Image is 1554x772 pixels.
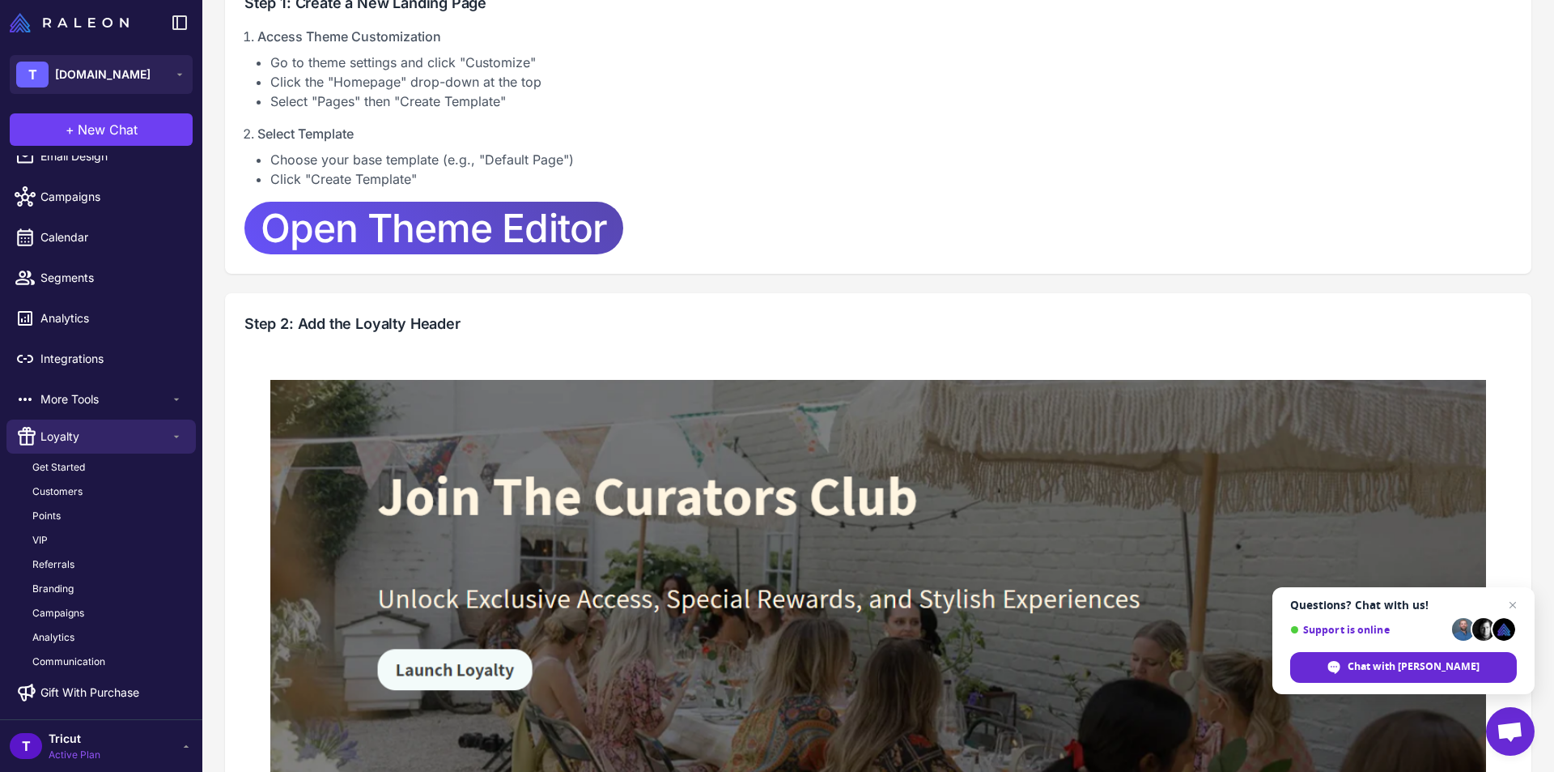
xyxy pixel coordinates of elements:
a: Branding [19,578,196,599]
span: VIP [32,533,48,548]
span: New Chat [78,120,138,139]
li: Click the "Homepage" drop-down at the top [270,72,1512,92]
span: Chat with [PERSON_NAME] [1348,659,1480,674]
div: Open chat [1486,707,1535,756]
span: Email Design [40,147,183,165]
span: Get Started [32,460,85,475]
p: Access Theme Customization [257,27,1512,46]
a: Get Started [19,457,196,478]
a: Gift With Purchase [6,676,196,710]
span: Campaigns [32,606,84,621]
span: [DOMAIN_NAME] [55,66,151,83]
span: Branding [32,582,74,596]
li: Choose your base template (e.g., "Default Page") [270,150,1512,169]
button: T[DOMAIN_NAME] [10,55,193,94]
span: + [66,120,74,139]
a: Points [19,505,196,527]
span: Questions? Chat with us! [1290,599,1517,612]
li: Select "Pages" then "Create Template" [270,92,1512,111]
li: Go to theme settings and click "Customize" [270,53,1512,72]
span: More Tools [40,390,170,408]
p: Select Template [257,124,1512,143]
a: Campaigns [6,180,196,214]
h3: Step 2: Add the Loyalty Header [244,313,1512,335]
span: Referrals [32,557,74,572]
span: Integrations [40,350,183,368]
span: Tricut [49,730,100,748]
div: T [10,733,42,759]
span: Campaigns [40,188,183,206]
a: Integrations [6,342,196,376]
span: Support is online [1290,624,1446,636]
span: Active Plan [49,748,100,762]
span: Customers [32,484,83,499]
span: Loyalty [40,428,170,446]
div: T [16,62,49,87]
span: Open Theme Editor [261,202,607,254]
a: VIP [19,530,196,551]
a: Campaigns [19,603,196,624]
span: Analytics [40,309,183,327]
a: Raleon Logo [10,13,135,32]
a: Referrals [19,554,196,575]
a: Segments [6,261,196,295]
span: Communication [32,655,105,669]
a: Customers [19,481,196,502]
div: Chat with Raleon [1290,652,1517,683]
span: Points [32,509,61,523]
li: Click "Create Template" [270,169,1512,189]
img: Raleon Logo [10,13,129,32]
span: Calendar [40,228,183,246]
a: Communication [19,651,196,672]
a: Email Design [6,139,196,173]
a: Calendar [6,220,196,254]
span: Segments [40,269,183,287]
span: Analytics [32,630,74,645]
a: Analytics [19,627,196,648]
span: Close chat [1503,595,1522,615]
a: Analytics [6,301,196,335]
button: +New Chat [10,113,193,146]
span: Gift With Purchase [40,684,139,702]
